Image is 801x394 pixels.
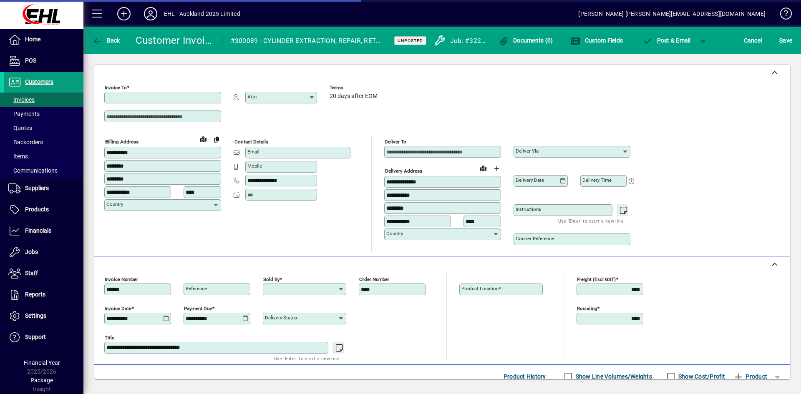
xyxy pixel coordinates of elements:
button: Choose address [490,162,503,175]
a: Payments [4,107,83,121]
mat-label: Attn [247,94,257,100]
a: Financials [4,221,83,241]
a: Backorders [4,135,83,149]
span: Quotes [8,125,32,131]
button: Save [777,33,794,48]
span: Cancel [744,34,762,47]
a: View on map [476,161,490,175]
button: Product History [500,369,549,384]
div: #300089 - CYLINDER EXTRACTION, REPAIR, RETURN [231,34,384,48]
mat-label: Deliver via [516,148,539,154]
button: Copy to Delivery address [210,133,223,146]
mat-label: Freight (excl GST) [577,276,616,282]
span: POS [25,57,36,64]
button: Documents (0) [497,33,555,48]
mat-label: Delivery status [265,315,297,321]
button: Profile [137,6,164,21]
a: Staff [4,263,83,284]
a: Settings [4,306,83,326]
mat-hint: Use 'Enter' to start a new line [558,216,624,226]
mat-label: Title [105,335,114,341]
span: Products [25,206,49,213]
mat-label: Mobile [247,163,262,169]
span: Communications [8,167,58,174]
span: Support [25,334,46,340]
span: Settings [25,312,46,319]
mat-label: Sold by [263,276,280,282]
span: S [779,37,783,44]
label: Show Cost/Profit [677,372,725,381]
button: Add [111,6,137,21]
button: Back [90,33,122,48]
button: Product [729,369,771,384]
span: ave [779,34,792,47]
button: Cancel [742,33,764,48]
div: Customer Invoice [136,34,214,47]
span: Unposted [398,38,423,43]
span: Jobs [25,248,38,255]
div: EHL - Auckland 2025 Limited [164,7,240,20]
a: View on map [196,132,210,146]
mat-label: Invoice number [105,276,138,282]
span: Terms [330,85,380,90]
span: Items [8,153,28,160]
mat-label: Reference [186,286,207,291]
a: Items [4,149,83,163]
a: Suppliers [4,178,83,199]
span: Custom Fields [570,37,623,44]
a: Invoices [4,93,83,107]
button: Custom Fields [568,33,625,48]
span: Package [30,377,53,384]
span: Financials [25,227,51,234]
span: Backorders [8,139,43,146]
span: Customers [25,78,53,85]
span: Payments [8,110,40,117]
mat-label: Country [386,231,403,236]
a: Support [4,327,83,348]
div: [PERSON_NAME] [PERSON_NAME][EMAIL_ADDRESS][DOMAIN_NAME] [578,7,766,20]
mat-hint: Use 'Enter' to start a new line [274,354,340,363]
span: 20 days after EOM [330,93,378,100]
button: Post & Email [638,33,695,48]
span: Back [92,37,120,44]
mat-label: Instructions [516,206,541,212]
app-page-header-button: Back [83,33,129,48]
span: Financial Year [24,359,60,366]
div: Job: #32216 [450,34,488,48]
span: Reports [25,291,45,298]
span: Product [733,370,767,383]
a: Reports [4,284,83,305]
span: Staff [25,270,38,276]
a: Knowledge Base [774,2,791,29]
span: P [657,37,661,44]
a: Home [4,29,83,50]
mat-label: Payment due [184,306,212,311]
span: ost & Email [642,37,691,44]
a: POS [4,50,83,71]
a: Jobs [4,242,83,263]
span: Documents (0) [499,37,553,44]
mat-label: Delivery time [582,177,612,183]
mat-label: Rounding [577,306,597,311]
a: Communications [4,163,83,178]
mat-label: Invoice To [105,85,127,90]
mat-label: Deliver To [385,139,406,145]
mat-label: Invoice date [105,306,131,311]
span: Invoices [8,96,35,103]
span: Suppliers [25,185,49,191]
mat-label: Order number [359,276,389,282]
label: Show Line Volumes/Weights [574,372,652,381]
mat-label: Product location [461,286,499,291]
span: Product History [504,370,546,383]
a: Quotes [4,121,83,135]
a: Products [4,199,83,220]
mat-label: Courier Reference [516,236,554,241]
mat-label: Country [106,201,123,207]
mat-label: Delivery date [516,177,544,183]
span: Home [25,36,40,43]
a: Job: #32216 [428,27,490,54]
mat-label: Email [247,149,259,155]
